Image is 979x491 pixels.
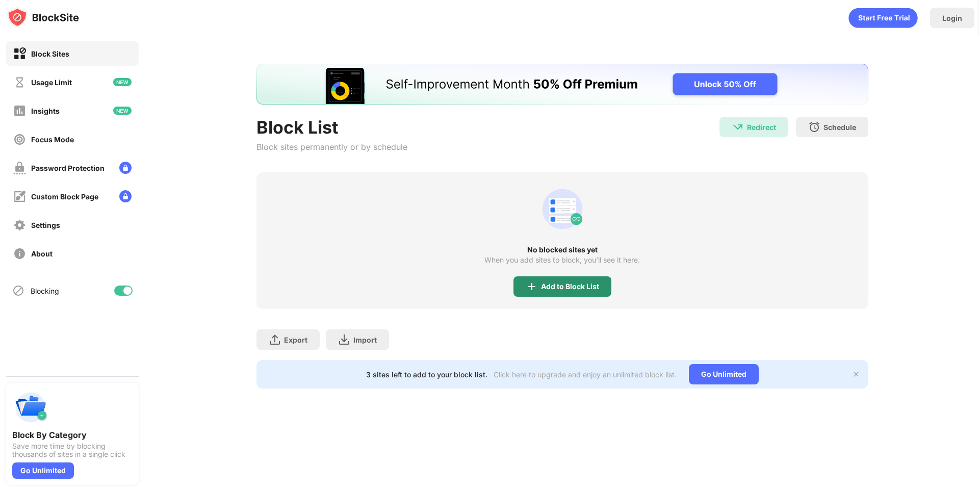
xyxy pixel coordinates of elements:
img: new-icon.svg [113,107,132,115]
div: Blocking [31,287,59,295]
div: Import [353,335,377,344]
iframe: Banner [256,64,868,105]
div: Save more time by blocking thousands of sites in a single click [12,442,133,458]
div: No blocked sites yet [256,246,868,254]
div: Add to Block List [541,282,599,291]
img: block-on.svg [13,47,26,60]
img: new-icon.svg [113,78,132,86]
div: Usage Limit [31,78,72,87]
img: push-categories.svg [12,389,49,426]
img: time-usage-off.svg [13,76,26,89]
div: Block By Category [12,430,133,440]
div: Focus Mode [31,135,74,144]
div: Block sites permanently or by schedule [256,142,407,152]
img: password-protection-off.svg [13,162,26,174]
div: 3 sites left to add to your block list. [366,370,487,379]
img: focus-off.svg [13,133,26,146]
div: animation [538,185,587,234]
div: Login [942,14,962,22]
img: settings-off.svg [13,219,26,231]
img: insights-off.svg [13,105,26,117]
div: When you add sites to block, you’ll see it here. [484,256,640,264]
div: Redirect [747,123,776,132]
img: lock-menu.svg [119,190,132,202]
div: Schedule [823,123,856,132]
div: Custom Block Page [31,192,98,201]
img: about-off.svg [13,247,26,260]
img: lock-menu.svg [119,162,132,174]
div: Password Protection [31,164,105,172]
div: About [31,249,53,258]
div: Insights [31,107,60,115]
div: Block Sites [31,49,69,58]
img: x-button.svg [852,370,860,378]
div: Click here to upgrade and enjoy an unlimited block list. [494,370,677,379]
img: logo-blocksite.svg [7,7,79,28]
div: Block List [256,117,407,138]
img: customize-block-page-off.svg [13,190,26,203]
div: Go Unlimited [12,462,74,479]
div: animation [848,8,918,28]
div: Settings [31,221,60,229]
div: Go Unlimited [689,364,759,384]
img: blocking-icon.svg [12,285,24,297]
div: Export [284,335,307,344]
